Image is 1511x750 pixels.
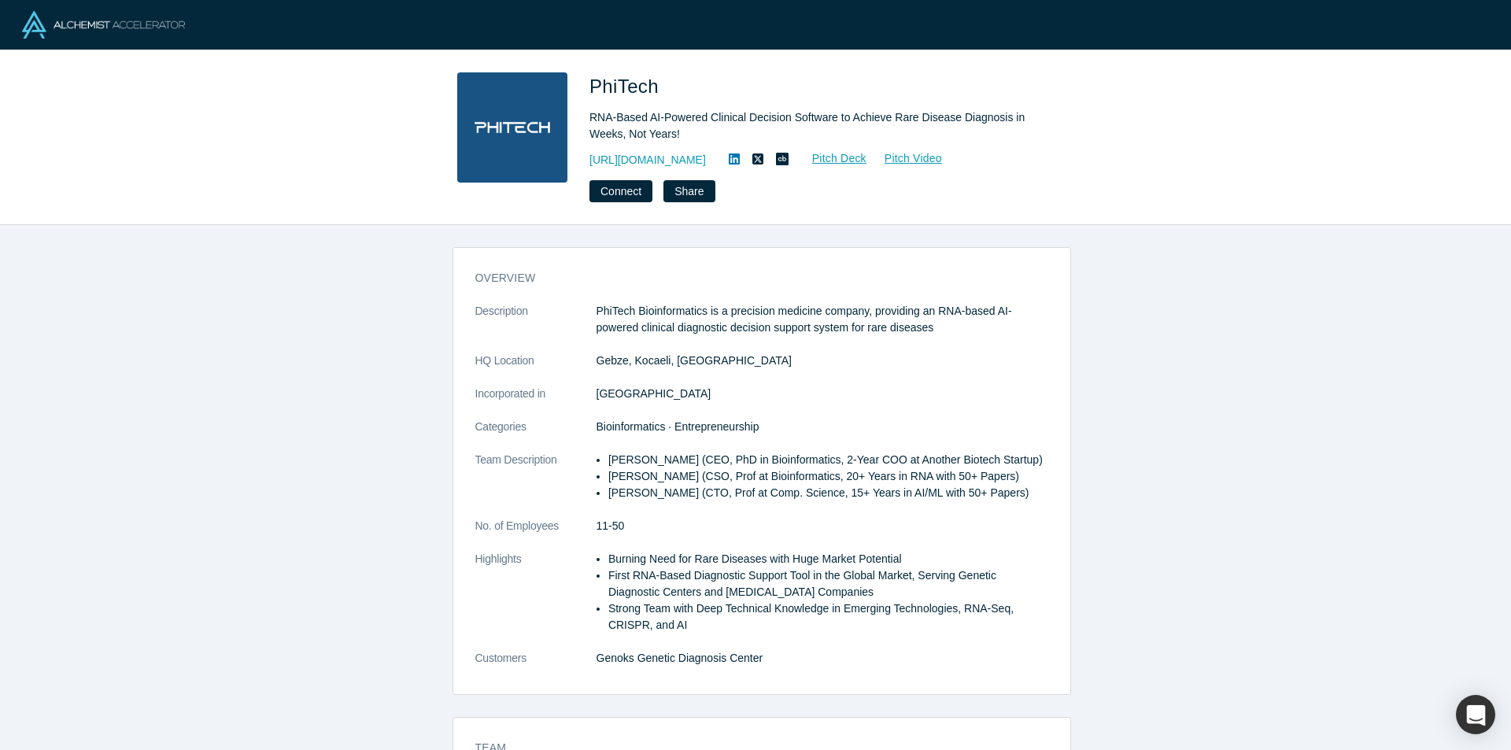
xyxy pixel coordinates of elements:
[597,650,1048,667] dd: Genoks Genetic Diagnosis Center
[589,76,664,97] span: PhiTech
[475,353,597,386] dt: HQ Location
[475,650,597,683] dt: Customers
[457,72,567,183] img: PhiTech's Logo
[597,420,759,433] span: Bioinformatics · Entrepreneurship
[663,180,715,202] button: Share
[597,386,1048,402] dd: [GEOGRAPHIC_DATA]
[608,452,1048,468] li: [PERSON_NAME] (CEO, PhD in Bioinformatics, 2-Year COO at Another Biotech Startup)
[475,303,597,353] dt: Description
[597,353,1048,369] dd: Gebze, Kocaeli, [GEOGRAPHIC_DATA]
[475,551,597,650] dt: Highlights
[475,419,597,452] dt: Categories
[589,180,652,202] button: Connect
[608,600,1048,634] li: Strong Team with Deep Technical Knowledge in Emerging Technologies, RNA-Seq, CRISPR, and AI
[589,152,706,168] a: [URL][DOMAIN_NAME]
[608,567,1048,600] li: First RNA-Based Diagnostic Support Tool in the Global Market, Serving Genetic Diagnostic Centers ...
[597,303,1048,336] p: PhiTech Bioinformatics is a precision medicine company, providing an RNA-based AI-powered clinica...
[867,150,943,168] a: Pitch Video
[475,270,1026,286] h3: overview
[608,468,1048,485] li: [PERSON_NAME] (CSO, Prof at Bioinformatics, 20+ Years in RNA with 50+ Papers)
[22,11,185,39] img: Alchemist Logo
[589,109,1030,142] div: RNA-Based AI-Powered Clinical Decision Software to Achieve Rare Disease Diagnosis in Weeks, Not Y...
[795,150,867,168] a: Pitch Deck
[608,551,1048,567] li: Burning Need for Rare Diseases with Huge Market Potential
[475,452,597,518] dt: Team Description
[597,518,1048,534] dd: 11-50
[475,518,597,551] dt: No. of Employees
[475,386,597,419] dt: Incorporated in
[608,485,1048,501] li: [PERSON_NAME] (CTO, Prof at Comp. Science, 15+ Years in AI/ML with 50+ Papers)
